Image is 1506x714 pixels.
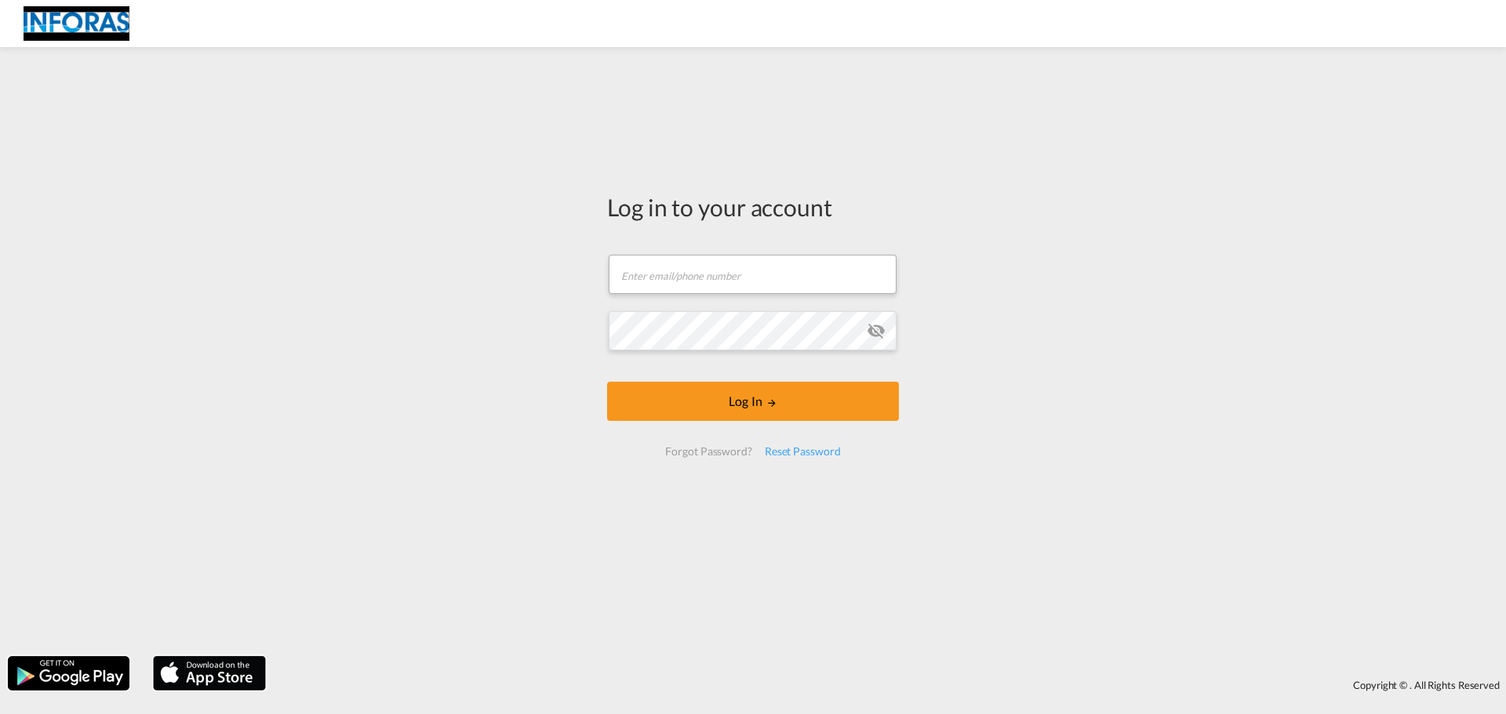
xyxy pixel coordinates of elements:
[151,654,267,692] img: apple.png
[659,437,758,466] div: Forgot Password?
[607,382,899,421] button: LOGIN
[607,190,899,223] div: Log in to your account
[6,654,131,692] img: google.png
[609,255,897,294] input: Enter email/phone number
[24,6,129,42] img: eff75c7098ee11eeb65dd1c63e392380.jpg
[274,672,1506,698] div: Copyright © . All Rights Reserved
[867,321,886,340] md-icon: icon-eye-off
[758,437,847,466] div: Reset Password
